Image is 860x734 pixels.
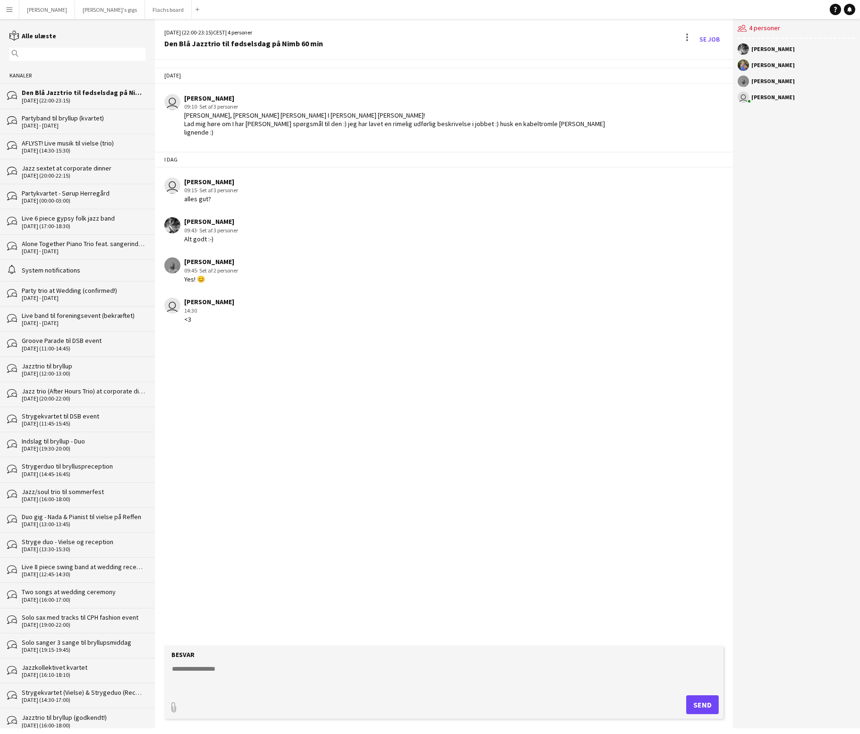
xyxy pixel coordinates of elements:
span: · Set af 3 personer [197,227,238,234]
div: Jazzkollektivet kvartet [22,663,145,672]
div: 09:15 [184,186,238,195]
div: <3 [184,315,234,324]
a: Alle ulæste [9,32,56,40]
div: Groove Parade til DSB event [22,336,145,345]
div: Live band til foreningsevent (bekræftet) [22,311,145,320]
div: [DATE] (14:45-16:45) [22,471,145,478]
div: [DATE] (20:00-22:00) [22,395,145,402]
div: [DATE] (12:00-13:00) [22,370,145,377]
button: Flachs board [145,0,192,19]
div: [DATE] (19:30-20:00) [22,445,145,452]
div: alles gut? [184,195,238,203]
div: [PERSON_NAME] [751,46,795,52]
div: 14:30 [184,307,234,315]
div: [DATE] (19:15-19:45) [22,647,145,653]
div: [DATE] (14:30-15:30) [22,147,145,154]
div: Live 8 piece swing band at wedding reception [22,563,145,571]
div: Indslag til bryllup - Duo [22,437,145,445]
a: Se Job [696,32,724,47]
div: [DATE] (00:00-03:00) [22,197,145,204]
div: [DATE] [155,68,733,84]
div: [DATE] (14:30-17:00) [22,697,145,703]
div: Jazztrio til bryllup [22,362,145,370]
div: [DATE] (11:45-15:45) [22,420,145,427]
div: 09:10 [184,102,627,111]
div: Alt godt :-) [184,235,238,243]
div: Jazz/soul trio til sommerfest [22,487,145,496]
div: Jazz sextet at corporate dinner [22,164,145,172]
div: [DATE] (20:00-22:15) [22,172,145,179]
div: [DATE] (16:00-18:00) [22,722,145,729]
div: Partyband til bryllup (kvartet) [22,114,145,122]
div: [DATE] (11:00-14:45) [22,345,145,352]
button: [PERSON_NAME] [19,0,75,19]
div: Solo sax med tracks til CPH fashion event [22,613,145,622]
div: Two songs at wedding ceremony [22,588,145,596]
div: Jazz trio (After Hours Trio) at corporate dinner [22,387,145,395]
span: · Set af 2 personer [197,267,238,274]
div: [DATE] (12:45-14:30) [22,571,145,578]
div: [DATE] - [DATE] [22,122,145,129]
div: Strygekvartet til DSB event [22,412,145,420]
div: [PERSON_NAME] [184,298,234,306]
div: [PERSON_NAME] [184,217,238,226]
div: System notifications [22,266,145,274]
div: 09:45 [184,266,238,275]
div: Stryge duo - Vielse og reception [22,538,145,546]
div: Partykvartet - Sørup Herregård [22,189,145,197]
button: [PERSON_NAME]'s gigs [75,0,145,19]
label: Besvar [171,650,195,659]
div: [PERSON_NAME] [184,94,627,102]
div: [DATE] (22:00-23:15) [22,97,145,104]
div: [DATE] (16:00-17:00) [22,597,145,603]
div: Solo sanger 3 sange til bryllupsmiddag [22,638,145,647]
div: [DATE] (13:00-13:45) [22,521,145,528]
div: Duo gig - Nada & Pianist til vielse på Reffen [22,512,145,521]
div: [DATE] (22:00-23:15) | 4 personer [164,28,323,37]
div: [DATE] (16:10-18:10) [22,672,145,678]
div: [DATE] - [DATE] [22,248,145,255]
div: [DATE] - [DATE] [22,295,145,301]
div: I dag [155,152,733,168]
span: CEST [213,29,225,36]
div: [DATE] (19:00-22:00) [22,622,145,628]
div: [PERSON_NAME] [751,78,795,84]
div: 4 personer [738,19,855,39]
div: Party trio at Wedding (confirmed!) [22,286,145,295]
div: [DATE] (13:30-15:30) [22,546,145,553]
button: Send [686,695,719,714]
span: · Set af 3 personer [197,187,238,194]
div: [DATE] (16:00-18:00) [22,496,145,503]
div: [PERSON_NAME], [PERSON_NAME] [PERSON_NAME] I [PERSON_NAME] [PERSON_NAME]! Lad mig høre om I har [... [184,111,627,137]
div: [PERSON_NAME] [184,178,238,186]
div: Live 6 piece gypsy folk jazz band [22,214,145,222]
div: [PERSON_NAME] [184,257,238,266]
div: [PERSON_NAME] [751,94,795,100]
div: [DATE] (17:00-18:30) [22,223,145,230]
div: [PERSON_NAME] [751,62,795,68]
div: Alone Together Piano Trio feat. sangerinde (bekræftet) [22,239,145,248]
div: Yes! 😊 [184,275,238,283]
span: · Set af 3 personer [197,103,238,110]
div: Den Blå Jazztrio til fødselsdag på Nimb 60 min [164,39,323,48]
div: Jazztrio til bryllup (godkendt!) [22,713,145,722]
div: 09:43 [184,226,238,235]
div: AFLYST! Live musik til vielse (trio) [22,139,145,147]
div: Strygekvartet (Vielse) & Strygeduo (Reception) [22,688,145,697]
div: [DATE] - [DATE] [22,320,145,326]
div: Strygerduo til brylluspreception [22,462,145,470]
div: Den Blå Jazztrio til fødselsdag på Nimb 60 min [22,88,145,97]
